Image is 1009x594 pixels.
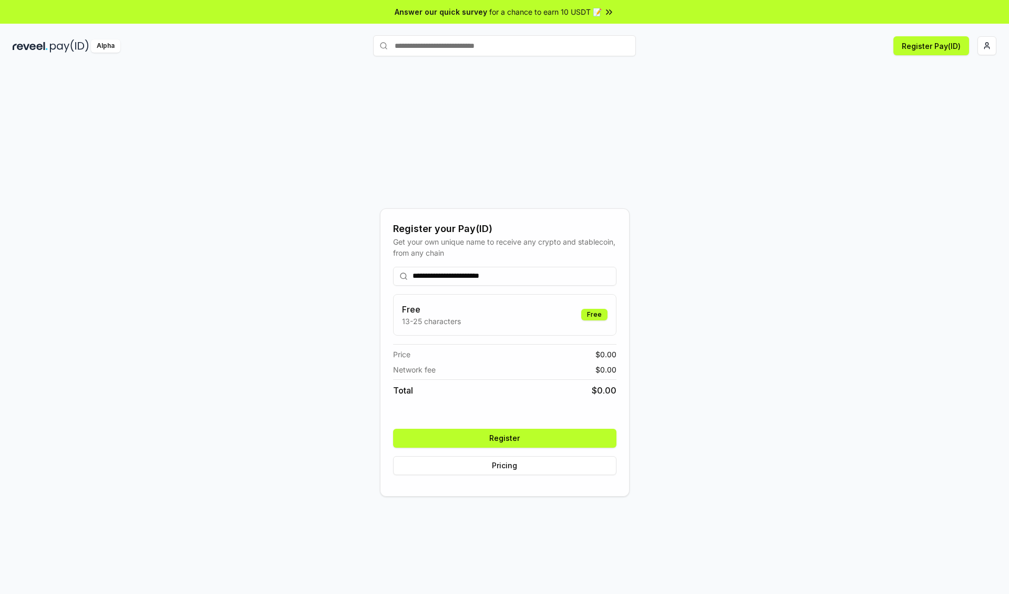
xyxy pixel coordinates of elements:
[393,364,436,375] span: Network fee
[592,384,616,397] span: $ 0.00
[91,39,120,53] div: Alpha
[393,429,616,448] button: Register
[13,39,48,53] img: reveel_dark
[393,349,410,360] span: Price
[395,6,487,17] span: Answer our quick survey
[489,6,602,17] span: for a chance to earn 10 USDT 📝
[595,364,616,375] span: $ 0.00
[402,316,461,327] p: 13-25 characters
[393,222,616,236] div: Register your Pay(ID)
[393,384,413,397] span: Total
[393,456,616,475] button: Pricing
[50,39,89,53] img: pay_id
[393,236,616,258] div: Get your own unique name to receive any crypto and stablecoin, from any chain
[581,309,608,320] div: Free
[893,36,969,55] button: Register Pay(ID)
[402,303,461,316] h3: Free
[595,349,616,360] span: $ 0.00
